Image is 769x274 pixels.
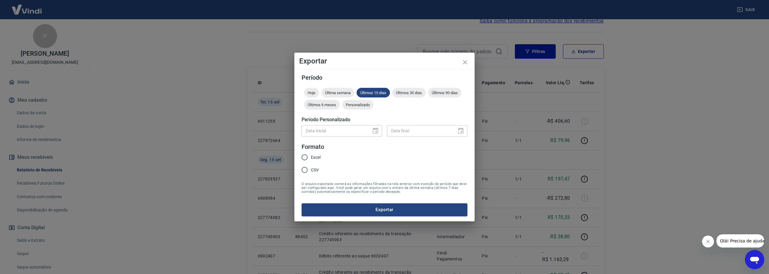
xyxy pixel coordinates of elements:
[302,117,467,123] h5: Período Personalizado
[428,91,461,95] span: Últimos 90 dias
[428,88,461,97] div: Últimos 90 dias
[387,125,452,136] input: DD/MM/YYYY
[357,91,390,95] span: Últimos 15 dias
[302,203,467,216] button: Exportar
[458,55,472,69] button: close
[304,88,319,97] div: Hoje
[342,100,373,109] div: Personalizado
[392,88,426,97] div: Últimos 30 dias
[702,236,714,248] iframe: Fechar mensagem
[311,167,319,173] span: CSV
[299,57,470,65] h4: Exportar
[321,91,354,95] span: Última semana
[304,100,340,109] div: Últimos 6 meses
[342,103,373,107] span: Personalizado
[302,125,367,136] input: DD/MM/YYYY
[311,154,321,161] span: Excel
[304,91,319,95] span: Hoje
[321,88,354,97] div: Última semana
[392,91,426,95] span: Últimos 30 dias
[302,75,467,81] h5: Período
[716,234,764,248] iframe: Mensagem da empresa
[4,4,50,9] span: Olá! Precisa de ajuda?
[745,250,764,269] iframe: Botão para abrir a janela de mensagens
[304,103,340,107] span: Últimos 6 meses
[302,182,467,194] span: O arquivo exportado conterá as informações filtradas na tela anterior com exceção do período que ...
[357,88,390,97] div: Últimos 15 dias
[302,143,324,151] legend: Formato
